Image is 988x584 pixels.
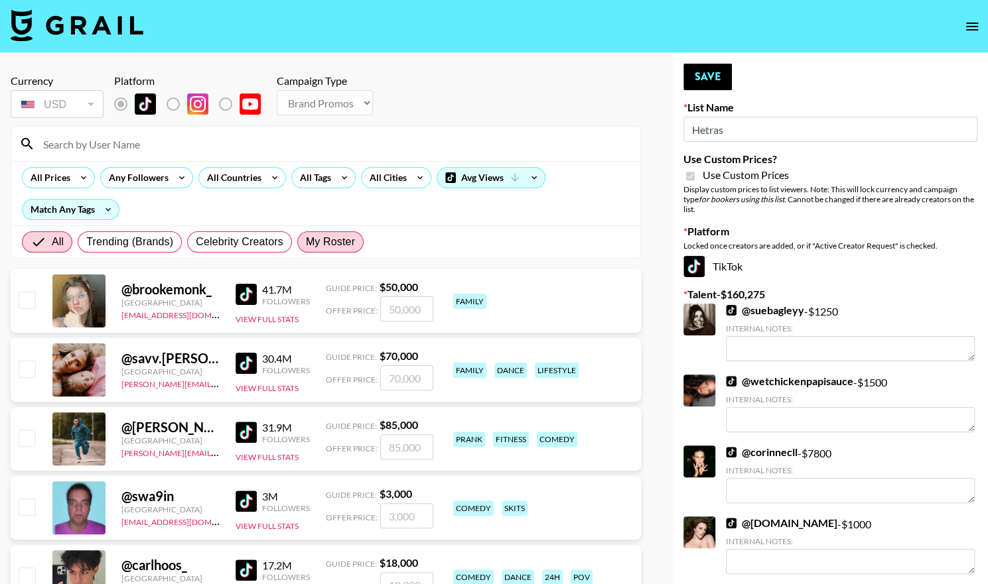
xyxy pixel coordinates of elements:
[121,308,255,320] a: [EMAIL_ADDRESS][DOMAIN_NAME]
[52,234,64,250] span: All
[11,74,104,88] div: Currency
[121,514,255,527] a: [EMAIL_ADDRESS][DOMAIN_NAME]
[236,452,299,462] button: View Full Stats
[726,323,975,333] div: Internal Notes:
[326,375,378,384] span: Offer Price:
[121,573,220,583] div: [GEOGRAPHIC_DATA]
[326,283,377,293] span: Guide Price:
[86,234,173,250] span: Trending (Brands)
[121,488,220,504] div: @ swa9in
[11,9,143,41] img: Grail Talent
[236,559,257,581] img: TikTok
[121,419,220,436] div: @ [PERSON_NAME].[PERSON_NAME]
[726,394,975,404] div: Internal Notes:
[326,559,377,569] span: Guide Price:
[726,536,975,546] div: Internal Notes:
[726,304,975,361] div: - $ 1250
[236,353,257,374] img: TikTok
[101,168,171,188] div: Any Followers
[13,93,101,116] div: USD
[726,304,804,317] a: @suebagleyy
[380,503,433,528] input: 3,000
[380,434,433,459] input: 85,000
[726,305,737,316] img: TikTok
[453,294,486,309] div: family
[121,350,220,367] div: @ savv.[PERSON_NAME]
[236,284,257,305] img: TikTok
[262,490,310,503] div: 3M
[362,168,409,188] div: All Cities
[453,363,486,378] div: family
[23,200,119,219] div: Match Any Tags
[494,363,527,378] div: dance
[380,418,418,431] strong: $ 85,000
[683,64,732,90] button: Save
[199,168,264,188] div: All Countries
[683,152,977,166] label: Use Custom Prices?
[262,434,310,444] div: Followers
[262,559,310,572] div: 17.2M
[121,436,220,445] div: [GEOGRAPHIC_DATA]
[326,512,378,522] span: Offer Price:
[121,367,220,377] div: [GEOGRAPHIC_DATA]
[726,375,975,432] div: - $ 1500
[726,518,737,528] img: TikTok
[236,314,299,324] button: View Full Stats
[121,281,220,298] div: @ brookemonk_
[121,504,220,514] div: [GEOGRAPHIC_DATA]
[683,184,977,214] div: Display custom prices to list viewers. Note: This will lock currency and campaign type . Cannot b...
[277,74,373,88] div: Campaign Type
[114,74,271,88] div: Platform
[306,234,355,250] span: My Roster
[959,13,985,40] button: open drawer
[380,296,433,321] input: 50,000
[292,168,334,188] div: All Tags
[380,349,418,362] strong: $ 70,000
[236,383,299,393] button: View Full Stats
[453,500,494,516] div: comedy
[726,447,737,457] img: TikTok
[683,256,977,277] div: TikTok
[683,288,977,301] label: Talent - $ 160,275
[699,194,784,204] em: for bookers using this list
[121,445,318,458] a: [PERSON_NAME][EMAIL_ADDRESS][DOMAIN_NAME]
[726,465,975,475] div: Internal Notes:
[262,296,310,306] div: Followers
[240,93,261,115] img: YouTube
[326,421,377,431] span: Guide Price:
[537,432,577,447] div: comedy
[726,445,975,503] div: - $ 7800
[683,225,977,238] label: Platform
[683,101,977,114] label: List Name
[11,88,104,121] div: Currency is locked to USD
[262,365,310,375] div: Followers
[380,556,418,569] strong: $ 18,000
[196,234,283,250] span: Celebrity Creators
[380,365,433,390] input: 70,000
[236,422,257,443] img: TikTok
[326,306,378,316] span: Offer Price:
[121,557,220,573] div: @ carlhoos_
[121,298,220,308] div: [GEOGRAPHIC_DATA]
[121,377,318,389] a: [PERSON_NAME][EMAIL_ADDRESS][DOMAIN_NAME]
[535,363,579,378] div: lifestyle
[493,432,529,447] div: fitness
[326,443,378,453] span: Offer Price:
[703,168,789,182] span: Use Custom Prices
[187,93,208,115] img: Instagram
[726,445,798,459] a: @corinnecll
[262,421,310,434] div: 31.9M
[380,487,412,500] strong: $ 3,000
[380,280,418,293] strong: $ 50,000
[437,168,545,188] div: Avg Views
[683,241,977,251] div: Locked once creators are added, or if "Active Creator Request" is checked.
[135,93,156,115] img: TikTok
[726,516,837,530] a: @[DOMAIN_NAME]
[23,168,73,188] div: All Prices
[726,376,737,386] img: TikTok
[726,375,853,388] a: @wetchickenpapisauce
[114,90,271,118] div: List locked to TikTok.
[262,352,310,365] div: 30.4M
[262,503,310,513] div: Followers
[726,516,975,574] div: - $ 1000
